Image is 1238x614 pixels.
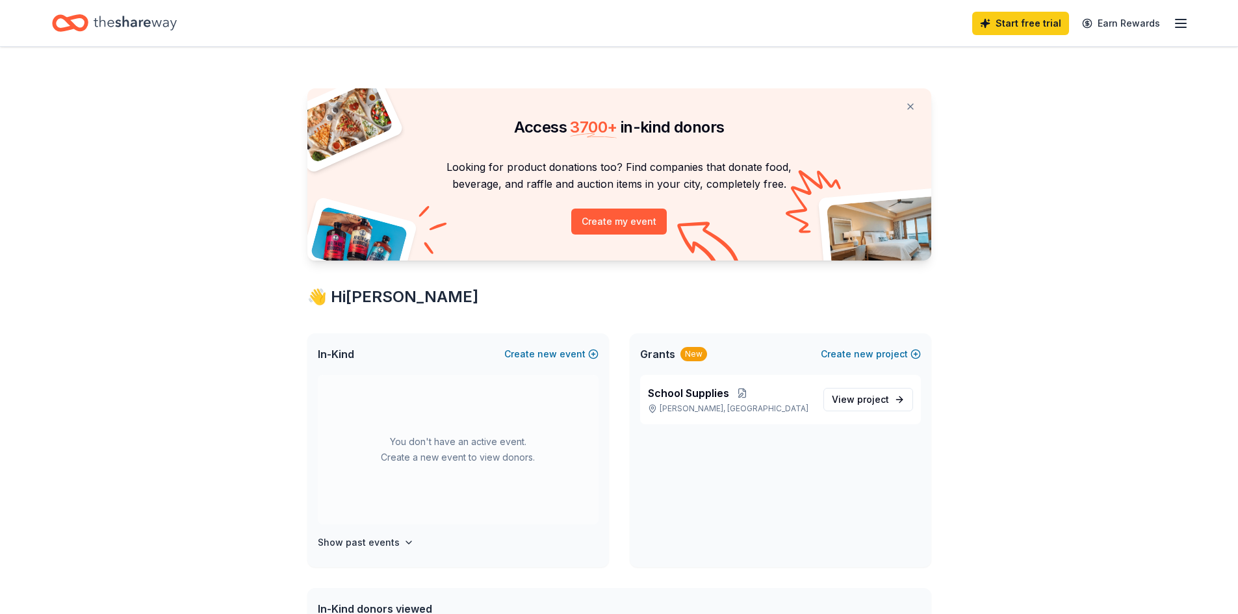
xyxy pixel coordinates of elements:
[680,347,707,361] div: New
[323,159,916,193] p: Looking for product donations too? Find companies that donate food, beverage, and raffle and auct...
[823,388,913,411] a: View project
[318,346,354,362] span: In-Kind
[514,118,725,136] span: Access in-kind donors
[571,209,667,235] button: Create my event
[318,535,414,550] button: Show past events
[972,12,1069,35] a: Start free trial
[821,346,921,362] button: Createnewproject
[640,346,675,362] span: Grants
[292,81,394,164] img: Pizza
[648,403,813,414] p: [PERSON_NAME], [GEOGRAPHIC_DATA]
[570,118,617,136] span: 3700 +
[854,346,873,362] span: new
[1074,12,1168,35] a: Earn Rewards
[307,287,931,307] div: 👋 Hi [PERSON_NAME]
[318,375,599,524] div: You don't have an active event. Create a new event to view donors.
[677,222,742,270] img: Curvy arrow
[832,392,889,407] span: View
[318,535,400,550] h4: Show past events
[857,394,889,405] span: project
[52,8,177,38] a: Home
[537,346,557,362] span: new
[648,385,729,401] span: School Supplies
[504,346,599,362] button: Createnewevent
